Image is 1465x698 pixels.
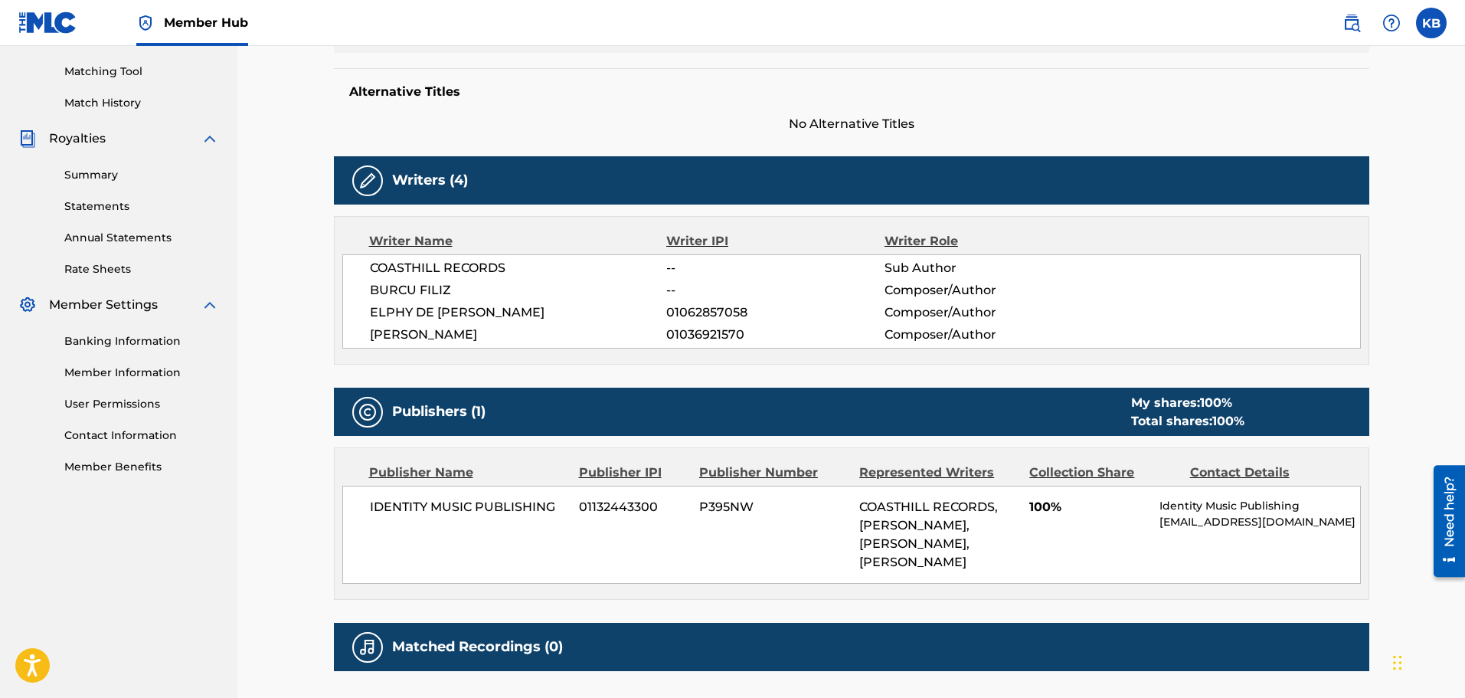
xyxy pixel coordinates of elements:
p: Identity Music Publishing [1159,498,1359,514]
a: Annual Statements [64,230,219,246]
iframe: Chat Widget [1388,624,1465,698]
span: BURCU FILIZ [370,281,667,300]
span: 100 % [1200,395,1232,410]
h5: Publishers (1) [392,403,486,421]
h5: Alternative Titles [349,84,1354,100]
div: Writer Name [369,232,667,251]
img: expand [201,296,219,314]
img: Publishers [358,403,377,421]
h5: Writers (4) [392,172,468,189]
div: Writer IPI [666,232,885,251]
span: -- [666,281,884,300]
a: Member Information [64,365,219,381]
img: Royalties [18,129,37,148]
a: Summary [64,167,219,183]
a: Contact Information [64,428,219,444]
iframe: Resource Center [1422,459,1465,582]
a: Banking Information [64,333,219,349]
div: Help [1376,8,1407,38]
div: Publisher Number [699,464,848,482]
span: Royalties [49,129,106,148]
img: Matched Recordings [358,638,377,657]
span: [PERSON_NAME] [370,326,667,344]
p: [EMAIL_ADDRESS][DOMAIN_NAME] [1159,514,1359,530]
a: Public Search [1336,8,1367,38]
span: 100% [1029,498,1148,516]
a: Match History [64,95,219,111]
img: MLC Logo [18,11,77,34]
span: P395NW [699,498,848,516]
span: -- [666,259,884,277]
div: User Menu [1416,8,1447,38]
span: ELPHY DE [PERSON_NAME] [370,303,667,322]
div: Contact Details [1190,464,1339,482]
div: Publisher IPI [579,464,688,482]
span: 100 % [1212,414,1244,428]
span: No Alternative Titles [334,115,1369,133]
span: Sub Author [885,259,1083,277]
div: Publisher Name [369,464,567,482]
span: IDENTITY MUSIC PUBLISHING [370,498,568,516]
div: Total shares: [1131,412,1244,431]
a: Member Benefits [64,459,219,475]
span: 01036921570 [666,326,884,344]
span: 01062857058 [666,303,884,322]
a: User Permissions [64,396,219,412]
img: Writers [358,172,377,190]
img: search [1342,14,1361,32]
img: Member Settings [18,296,37,314]
span: Composer/Author [885,281,1083,300]
span: 01132443300 [579,498,688,516]
span: Member Settings [49,296,158,314]
div: My shares: [1131,394,1244,412]
div: Writer Role [885,232,1083,251]
a: Rate Sheets [64,261,219,277]
span: Member Hub [164,14,248,31]
img: help [1382,14,1401,32]
a: Matching Tool [64,64,219,80]
a: Statements [64,198,219,215]
div: Collection Share [1029,464,1178,482]
span: COASTHILL RECORDS [370,259,667,277]
div: Represented Writers [859,464,1018,482]
h5: Matched Recordings (0) [392,638,563,656]
span: COASTHILL RECORDS, [PERSON_NAME], [PERSON_NAME], [PERSON_NAME] [859,500,998,569]
img: Top Rightsholder [136,14,155,32]
span: Composer/Author [885,326,1083,344]
img: expand [201,129,219,148]
span: Composer/Author [885,303,1083,322]
div: Drag [1393,640,1402,686]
